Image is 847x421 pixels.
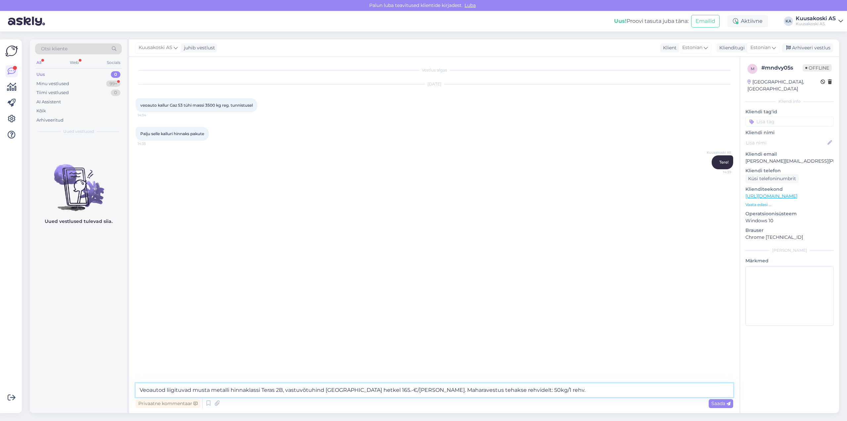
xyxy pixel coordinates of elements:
[136,383,733,397] textarea: Veoautod liigituvad musta metalli hinnaklassi Teras 2B, vastuvõtuhind [GEOGRAPHIC_DATA] hetkel 16...
[136,81,733,87] div: [DATE]
[719,160,729,165] span: Tere!
[36,89,69,96] div: Tiimi vestlused
[796,21,836,26] div: Kuusakoski AS
[30,152,127,212] img: No chats
[63,129,94,134] span: Uued vestlused
[106,80,120,87] div: 99+
[706,150,731,155] span: Kuusakoski AS
[35,58,43,67] div: All
[36,108,46,114] div: Kõik
[706,170,731,175] span: 14:39
[660,44,677,51] div: Klient
[45,218,112,225] p: Uued vestlused tulevad siia.
[36,117,64,124] div: Arhiveeritud
[745,108,834,115] p: Kliendi tag'id
[796,16,843,26] a: Kuusakoski ASKuusakoski AS
[728,15,768,27] div: Aktiivne
[745,151,834,158] p: Kliendi email
[745,98,834,104] div: Kliendi info
[41,45,67,52] span: Otsi kliente
[782,43,833,52] div: Arhiveeri vestlus
[106,58,122,67] div: Socials
[36,80,69,87] div: Minu vestlused
[745,202,834,208] p: Vaata edasi ...
[68,58,80,67] div: Web
[138,141,162,146] span: 14:35
[745,158,834,165] p: [PERSON_NAME][EMAIL_ADDRESS][PERSON_NAME][DOMAIN_NAME]
[138,113,162,118] span: 14:34
[745,257,834,264] p: Märkmed
[140,131,204,136] span: Palju selle kalluri hinnaks pakute
[711,400,731,406] span: Saada
[796,16,836,21] div: Kuusakoski AS
[614,17,689,25] div: Proovi tasuta juba täna:
[717,44,745,51] div: Klienditugi
[682,44,702,51] span: Estonian
[139,44,172,51] span: Kuusakoski AS
[111,71,120,78] div: 0
[111,89,120,96] div: 0
[745,193,797,199] a: [URL][DOMAIN_NAME]
[136,67,733,73] div: Vestlus algas
[751,66,754,71] span: m
[181,44,215,51] div: juhib vestlust
[745,174,799,183] div: Küsi telefoninumbrit
[747,79,821,92] div: [GEOGRAPHIC_DATA], [GEOGRAPHIC_DATA]
[745,247,834,253] div: [PERSON_NAME]
[140,103,253,108] span: veoauto kallur Gaz 53 tühi massi 3500 kg reg. tunnistusel
[614,18,627,24] b: Uus!
[784,17,793,26] div: KA
[745,117,834,127] input: Lisa tag
[5,45,18,57] img: Askly Logo
[745,234,834,241] p: Chrome [TECHNICAL_ID]
[745,186,834,193] p: Klienditeekond
[463,2,478,8] span: Luba
[691,15,720,27] button: Emailid
[803,64,832,72] span: Offline
[36,99,61,105] div: AI Assistent
[745,217,834,224] p: Windows 10
[750,44,771,51] span: Estonian
[36,71,45,78] div: Uus
[136,399,200,408] div: Privaatne kommentaar
[745,167,834,174] p: Kliendi telefon
[745,227,834,234] p: Brauser
[761,64,803,72] div: # mndvy05s
[746,139,826,146] input: Lisa nimi
[745,129,834,136] p: Kliendi nimi
[745,210,834,217] p: Operatsioonisüsteem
